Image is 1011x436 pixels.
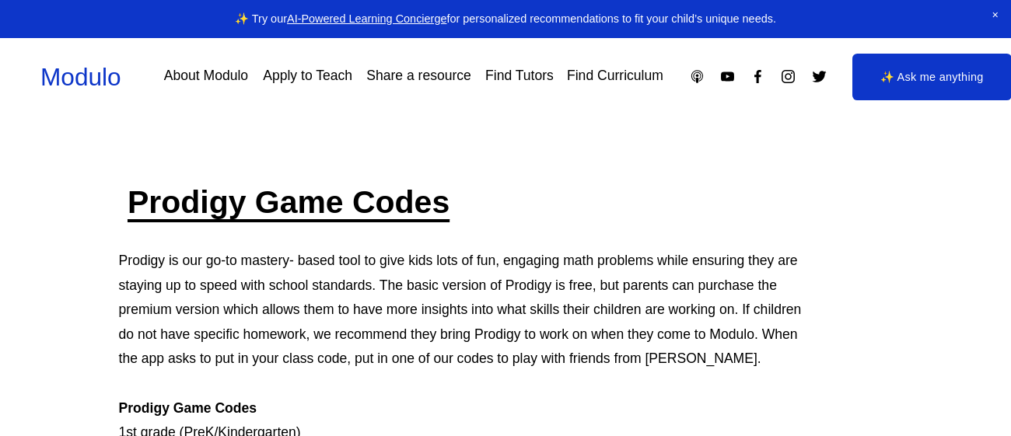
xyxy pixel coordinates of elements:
a: Find Tutors [485,63,554,90]
strong: Prodigy Game Codes [119,400,257,416]
a: YouTube [719,68,736,85]
a: Apply to Teach [263,63,352,90]
a: Twitter [811,68,827,85]
a: Apple Podcasts [689,68,705,85]
a: AI-Powered Learning Concierge [287,12,446,25]
a: Prodigy Game Codes [128,184,450,220]
a: Find Curriculum [567,63,663,90]
a: Instagram [780,68,796,85]
a: Modulo [40,63,121,91]
a: Share a resource [366,63,471,90]
a: About Modulo [164,63,248,90]
a: Facebook [750,68,766,85]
